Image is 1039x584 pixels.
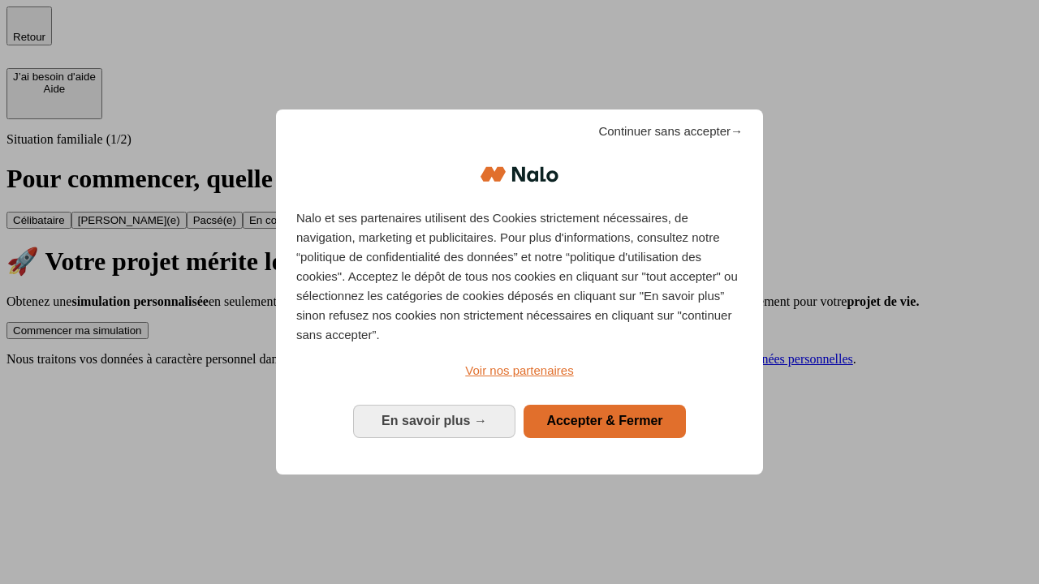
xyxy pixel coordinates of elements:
[382,414,487,427] span: En savoir plus →
[296,361,743,380] a: Voir nos partenaires
[276,109,763,474] div: Bienvenue chez Nalo Gestion du consentement
[546,414,662,427] span: Accepter & Fermer
[353,405,515,437] button: En savoir plus: Configurer vos consentements
[465,363,573,377] span: Voir nos partenaires
[524,405,686,437] button: Accepter & Fermer: Accepter notre traitement des données et fermer
[598,122,743,141] span: Continuer sans accepter→
[296,208,743,345] p: Nalo et ses partenaires utilisent des Cookies strictement nécessaires, de navigation, marketing e...
[481,150,558,199] img: Logo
